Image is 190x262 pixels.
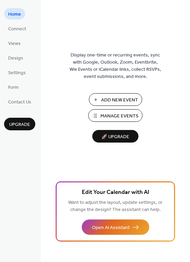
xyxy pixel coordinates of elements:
[4,23,30,34] a: Connect
[8,69,26,77] span: Settings
[68,198,163,214] span: Want to adjust the layout, update settings, or change the design? The assistant can help.
[4,96,35,107] a: Contact Us
[88,109,142,122] button: Manage Events
[4,8,25,19] a: Home
[8,26,26,33] span: Connect
[4,67,30,78] a: Settings
[70,52,161,80] span: Display one-time or recurring events, sync with Google, Outlook, Zoom, Eventbrite, Wix Events or ...
[101,97,138,104] span: Add New Event
[4,118,35,130] button: Upgrade
[9,121,30,128] span: Upgrade
[8,11,21,18] span: Home
[82,188,149,197] span: Edit Your Calendar with AI
[4,81,23,93] a: Form
[82,219,149,235] button: Open AI Assistant
[89,93,142,106] button: Add New Event
[8,55,23,62] span: Design
[4,52,27,63] a: Design
[100,113,138,120] span: Manage Events
[92,224,130,231] span: Open AI Assistant
[8,84,19,91] span: Form
[8,99,31,106] span: Contact Us
[8,40,21,47] span: Views
[92,130,138,143] button: 🚀 Upgrade
[4,37,25,49] a: Views
[96,132,134,142] span: 🚀 Upgrade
